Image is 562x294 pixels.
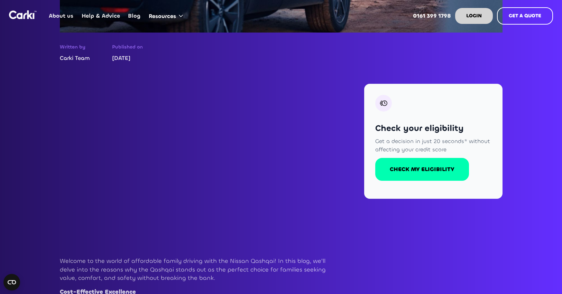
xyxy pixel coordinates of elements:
[9,10,37,19] img: Logo
[390,166,454,173] div: CHECK MY ELIGIBILITY
[375,158,469,181] a: CHECK MY ELIGIBILITY
[509,12,541,19] strong: GET A QUOTE
[149,12,176,20] div: Resources
[9,10,37,19] a: home
[77,2,124,29] a: Help & Advice
[112,55,143,62] div: [DATE]
[60,243,337,251] p: ‍
[455,8,493,24] a: LOGIN
[375,123,491,134] div: Check your eligibility
[145,3,190,29] div: Resources
[413,12,451,19] strong: 0161 399 1798
[409,2,455,29] a: 0161 399 1798
[124,2,145,29] a: Blog
[375,137,491,154] div: Get a decision in just 20 seconds* without affecting your credit score
[497,7,553,25] a: GET A QUOTE
[60,257,337,282] p: Welcome to the world of affordable family driving with the Nissan Qashqai! In this blog, we'll de...
[466,12,482,19] strong: LOGIN
[112,44,143,51] div: Published on
[45,2,77,29] a: About us
[60,84,337,240] iframe: The Ultimate Family Adventure Awaits: Explore the Nissan Qashqai, Your Perfect Family Car!
[3,274,20,291] button: Open CMP widget
[60,44,90,51] div: Written by
[60,55,90,62] div: Carki Team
